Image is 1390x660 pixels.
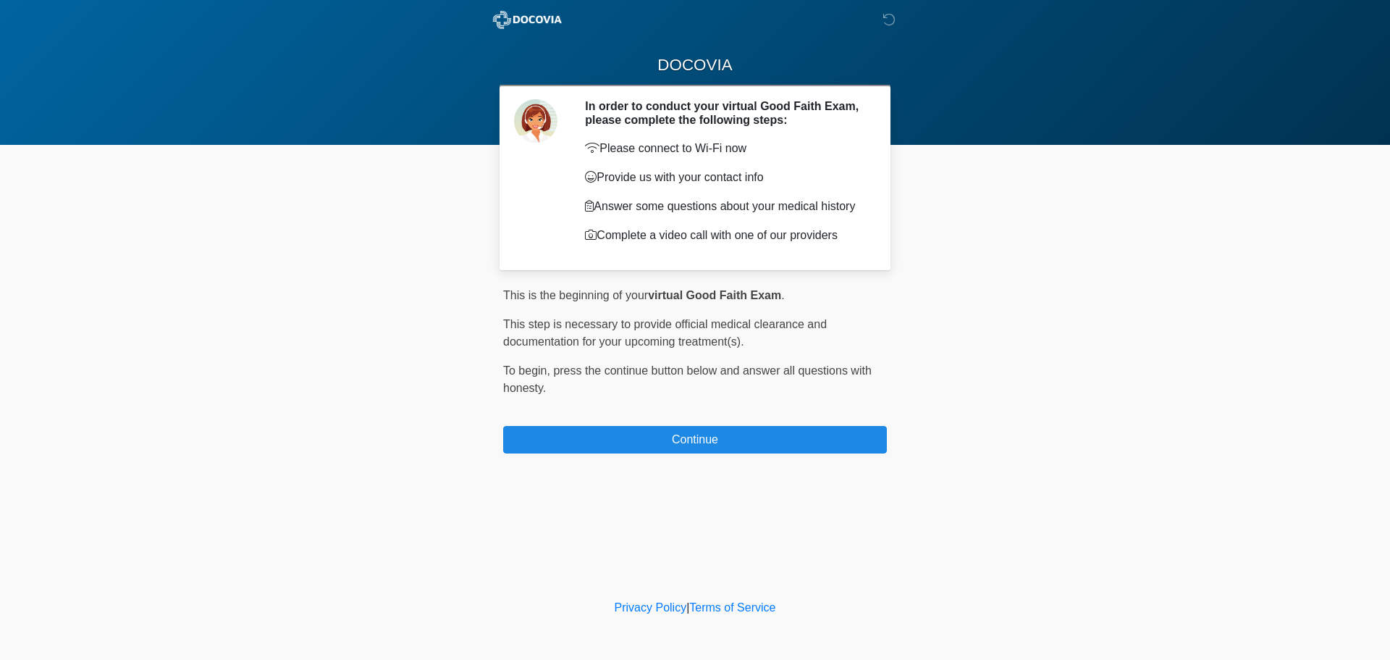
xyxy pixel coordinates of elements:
[503,289,648,301] span: This is the beginning of your
[585,99,865,127] h2: In order to conduct your virtual Good Faith Exam, please complete the following steps:
[585,140,865,157] p: Please connect to Wi-Fi now
[648,289,781,301] strong: virtual Good Faith Exam
[689,601,775,614] a: Terms of Service
[492,52,898,79] h1: DOCOVIA
[781,289,784,301] span: .
[514,99,557,143] img: Agent Avatar
[503,318,827,348] span: This step is necessary to provide official medical clearance and documentation for your upcoming ...
[503,364,872,394] span: press the continue button below and answer all questions with honesty.
[585,227,865,244] p: Complete a video call with one of our providers
[585,198,865,215] p: Answer some questions about your medical history
[585,169,865,186] p: Provide us with your contact info
[503,364,553,377] span: To begin,
[615,601,687,614] a: Privacy Policy
[686,601,689,614] a: |
[503,426,887,454] button: Continue
[489,11,566,29] img: ABC Med Spa- GFEase Logo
